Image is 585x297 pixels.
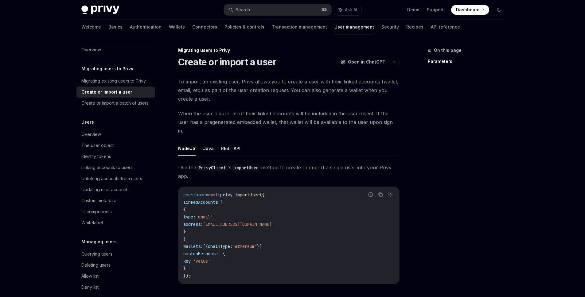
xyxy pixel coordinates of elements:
span: { [183,207,186,212]
h5: Users [81,118,94,126]
span: ⌘ K [321,7,328,12]
a: Recipes [406,20,423,34]
span: [EMAIL_ADDRESS][DOMAIN_NAME]' [203,222,274,227]
div: Overview [81,46,101,53]
span: , [213,214,215,220]
h5: Managing users [81,238,117,245]
a: UI components [76,206,155,217]
a: Demo [407,7,419,13]
span: 'email' [196,214,213,220]
h1: Create or import a user [178,56,277,67]
span: }] [257,244,262,249]
span: When the user logs in, all of their linked accounts will be included in the user object. If the u... [178,109,400,135]
div: Updating user accounts [81,186,130,193]
button: Ask AI [334,4,361,15]
button: Report incorrect code [367,191,375,199]
div: Allow list [81,272,99,280]
button: NodeJS [178,141,196,156]
a: Connectors [192,20,217,34]
span: [{ [203,244,208,249]
span: Use the ’s method to create or import a single user into your Privy app. [178,163,400,180]
a: Deny list [76,282,155,293]
span: . [232,192,235,198]
a: Dashboard [451,5,489,15]
span: ({ [259,192,264,198]
span: type: [183,214,196,220]
a: Allow list [76,271,155,282]
a: Custom metadata [76,195,155,206]
a: Unlinking accounts from users [76,173,155,184]
button: Ask AI [386,191,394,199]
button: Open in ChatGPT [337,57,389,67]
span: linkedAccounts: [183,199,220,205]
a: Transaction management [272,20,327,34]
div: Whitelabel [81,219,103,226]
span: Ask AI [345,7,357,13]
a: Security [381,20,399,34]
button: Copy the contents from the code block [376,191,384,199]
span: importUser [235,192,259,198]
a: Authentication [130,20,162,34]
a: Basics [108,20,123,34]
div: Unlinking accounts from users [81,175,142,182]
div: Search... [236,6,253,13]
div: Create or import a batch of users [81,99,149,107]
span: [ [220,199,223,205]
span: privy [220,192,232,198]
span: 'value' [193,258,210,264]
span: address: [183,222,203,227]
button: Toggle dark mode [494,5,504,15]
span: ], [183,236,188,242]
a: The user object [76,140,155,151]
span: On this page [434,47,462,54]
span: : { [218,251,225,256]
a: Support [427,7,444,13]
a: Querying users [76,249,155,260]
a: API reference [431,20,460,34]
a: Migrating existing users to Privy [76,75,155,87]
a: User management [334,20,374,34]
span: } [183,266,186,271]
button: REST API [221,141,240,156]
div: Migrating users to Privy [178,47,400,53]
span: Dashboard [456,7,480,13]
a: Updating user accounts [76,184,155,195]
span: customMetadata [183,251,218,256]
span: Open in ChatGPT [348,59,385,65]
code: PrivyClient [196,164,228,171]
a: Whitelabel [76,217,155,228]
a: Parameters [428,56,509,66]
span: = [205,192,208,198]
div: Querying users [81,250,112,258]
a: Deleting users [76,260,155,271]
code: importUser [232,164,261,171]
a: Wallets [169,20,185,34]
div: Migrating existing users to Privy [81,77,146,85]
div: Deny list [81,283,99,291]
div: UI components [81,208,112,215]
button: Java [203,141,214,156]
span: "ethereum" [232,244,257,249]
a: Create or import a batch of users [76,98,155,109]
span: user [196,192,205,198]
span: To import an existing user, Privy allows you to create a user with their linked accounts (wallet,... [178,77,400,103]
div: Create or import a user [81,88,132,96]
a: Overview [76,129,155,140]
h5: Migrating users to Privy [81,65,133,72]
a: Linking accounts to users [76,162,155,173]
img: dark logo [81,6,119,14]
span: await [208,192,220,198]
a: Policies & controls [224,20,264,34]
a: Overview [76,44,155,55]
div: Overview [81,131,101,138]
span: const [183,192,196,198]
div: Linking accounts to users [81,164,133,171]
a: Welcome [81,20,101,34]
div: Custom metadata [81,197,116,204]
button: Search...⌘K [224,4,331,15]
span: } [183,229,186,234]
div: Deleting users [81,261,111,269]
span: chainType: [208,244,232,249]
span: wallets: [183,244,203,249]
div: Identity tokens [81,153,111,160]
